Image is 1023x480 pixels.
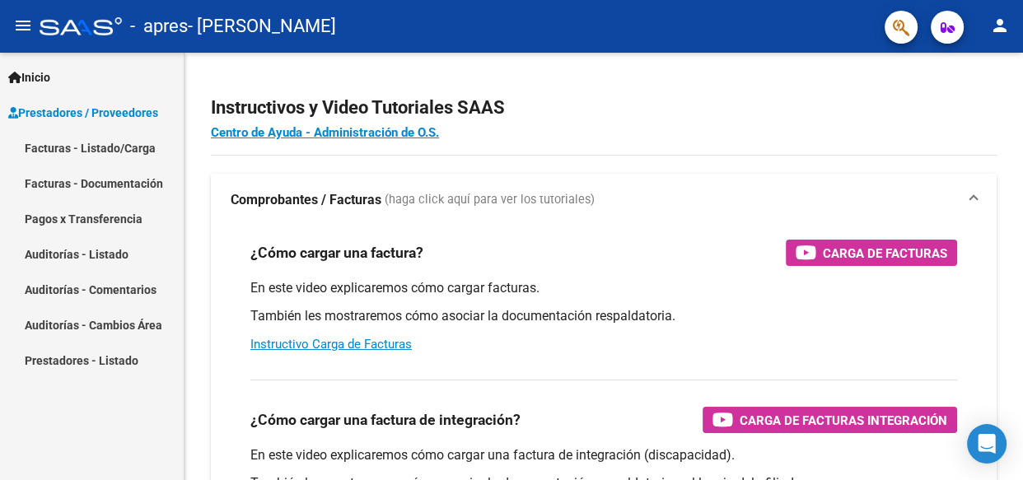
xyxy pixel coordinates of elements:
[250,279,957,297] p: En este video explicaremos cómo cargar facturas.
[211,174,997,226] mat-expansion-panel-header: Comprobantes / Facturas (haga click aquí para ver los tutoriales)
[250,337,412,352] a: Instructivo Carga de Facturas
[250,307,957,325] p: También les mostraremos cómo asociar la documentación respaldatoria.
[211,92,997,123] h2: Instructivos y Video Tutoriales SAAS
[823,243,947,263] span: Carga de Facturas
[786,240,957,266] button: Carga de Facturas
[385,191,595,209] span: (haga click aquí para ver los tutoriales)
[130,8,188,44] span: - apres
[188,8,336,44] span: - [PERSON_NAME]
[231,191,381,209] strong: Comprobantes / Facturas
[8,68,50,86] span: Inicio
[250,241,423,264] h3: ¿Cómo cargar una factura?
[703,407,957,433] button: Carga de Facturas Integración
[250,446,957,464] p: En este video explicaremos cómo cargar una factura de integración (discapacidad).
[211,125,439,140] a: Centro de Ayuda - Administración de O.S.
[990,16,1010,35] mat-icon: person
[8,104,158,122] span: Prestadores / Proveedores
[740,410,947,431] span: Carga de Facturas Integración
[967,424,1007,464] div: Open Intercom Messenger
[250,408,521,431] h3: ¿Cómo cargar una factura de integración?
[13,16,33,35] mat-icon: menu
